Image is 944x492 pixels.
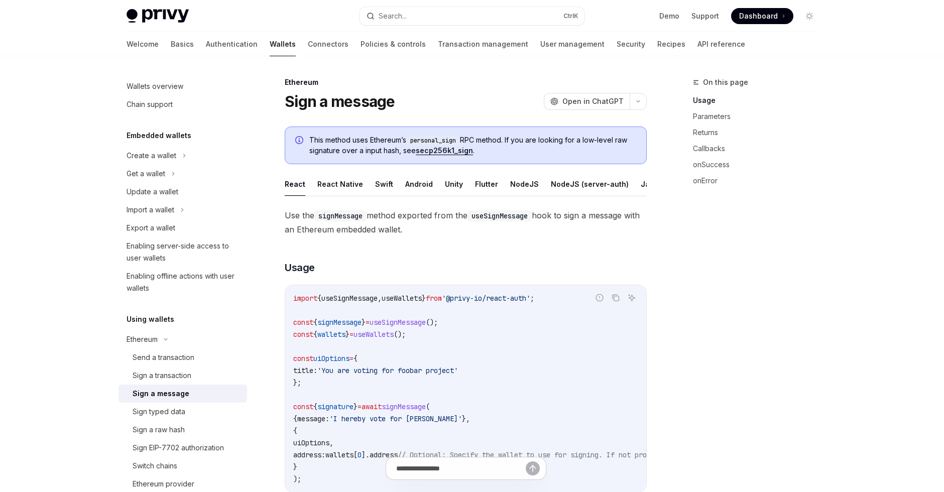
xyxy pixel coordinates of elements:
a: Sign a raw hash [119,421,247,439]
a: Demo [659,11,679,21]
span: 'I hereby vote for [PERSON_NAME]' [329,414,462,423]
img: light logo [127,9,189,23]
span: } [422,294,426,303]
a: Support [691,11,719,21]
button: Flutter [475,172,498,196]
div: Sign EIP-7702 authorization [133,442,224,454]
span: ]. [362,450,370,459]
a: onSuccess [693,157,825,173]
span: useSignMessage [321,294,378,303]
span: { [353,354,358,363]
button: Android [405,172,433,196]
a: Parameters [693,108,825,125]
span: signMessage [317,318,362,327]
span: Use the method exported from the hook to sign a message with an Ethereum embedded wallet. [285,208,647,236]
button: Java [641,172,658,196]
span: message: [297,414,329,423]
h5: Using wallets [127,313,174,325]
span: } [345,330,349,339]
a: Sign a transaction [119,366,247,385]
span: const [293,354,313,363]
span: Dashboard [739,11,778,21]
a: Update a wallet [119,183,247,201]
span: }; [293,378,301,387]
div: Ethereum provider [133,478,194,490]
div: Send a transaction [133,351,194,363]
span: useSignMessage [370,318,426,327]
div: Export a wallet [127,222,175,234]
div: Get a wallet [127,168,165,180]
span: 0 [358,450,362,459]
span: { [293,426,297,435]
span: = [366,318,370,327]
code: useSignMessage [467,210,532,221]
button: Unity [445,172,463,196]
span: } [353,402,358,411]
a: Dashboard [731,8,793,24]
a: Transaction management [438,32,528,56]
span: Ctrl K [563,12,578,20]
button: Ask AI [625,291,638,304]
svg: Info [295,136,305,146]
span: signMessage [382,402,426,411]
a: Chain support [119,95,247,113]
button: React Native [317,172,363,196]
a: Usage [693,92,825,108]
a: Export a wallet [119,219,247,237]
a: Enabling offline actions with user wallets [119,267,247,297]
a: secp256k1_sign [416,146,473,155]
a: User management [540,32,605,56]
span: const [293,318,313,327]
span: import [293,294,317,303]
span: useWallets [353,330,394,339]
span: { [313,318,317,327]
div: Sign typed data [133,406,185,418]
button: Search...CtrlK [360,7,584,25]
div: Import a wallet [127,204,174,216]
span: ; [530,294,534,303]
button: Report incorrect code [593,291,606,304]
div: Wallets overview [127,80,183,92]
span: }, [462,414,470,423]
button: Copy the contents from the code block [609,291,622,304]
a: Sign EIP-7702 authorization [119,439,247,457]
a: Send a transaction [119,348,247,366]
span: signature [317,402,353,411]
button: NodeJS (server-auth) [551,172,629,196]
h1: Sign a message [285,92,395,110]
a: Welcome [127,32,159,56]
div: Sign a message [133,388,189,400]
div: Search... [379,10,407,22]
div: Sign a raw hash [133,424,185,436]
span: { [313,330,317,339]
div: Ethereum [127,333,158,345]
div: Create a wallet [127,150,176,162]
a: Callbacks [693,141,825,157]
a: Enabling server-side access to user wallets [119,237,247,267]
span: wallets [325,450,353,459]
div: Chain support [127,98,173,110]
button: Open in ChatGPT [544,93,630,110]
a: Policies & controls [361,32,426,56]
button: NodeJS [510,172,539,196]
span: address: [293,450,325,459]
h5: Embedded wallets [127,130,191,142]
a: Wallets overview [119,77,247,95]
span: On this page [703,76,748,88]
a: Returns [693,125,825,141]
a: Wallets [270,32,296,56]
div: Sign a transaction [133,370,191,382]
a: Authentication [206,32,258,56]
div: Ethereum [285,77,647,87]
a: Security [617,32,645,56]
span: } [362,318,366,327]
span: uiOptions [313,354,349,363]
span: = [358,402,362,411]
span: Open in ChatGPT [562,96,624,106]
span: (); [394,330,406,339]
span: { [317,294,321,303]
span: = [349,354,353,363]
span: const [293,330,313,339]
button: Toggle dark mode [801,8,817,24]
span: useWallets [382,294,422,303]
